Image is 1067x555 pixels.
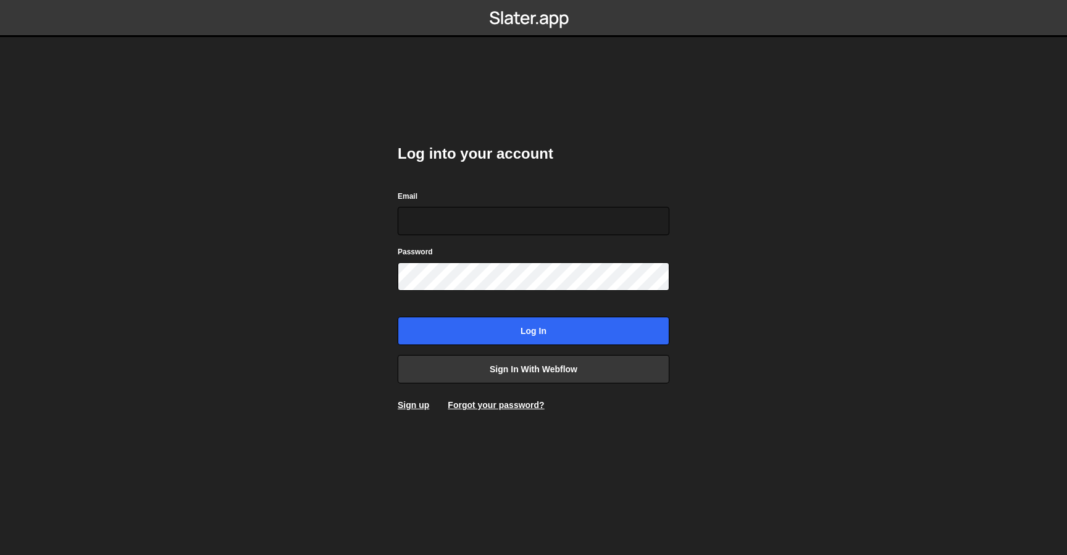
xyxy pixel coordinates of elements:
[398,144,669,164] h2: Log into your account
[398,246,433,258] label: Password
[398,190,417,202] label: Email
[398,317,669,345] input: Log in
[398,355,669,383] a: Sign in with Webflow
[398,400,429,410] a: Sign up
[448,400,544,410] a: Forgot your password?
